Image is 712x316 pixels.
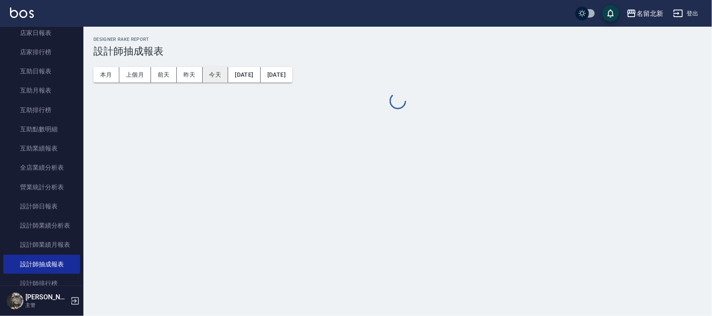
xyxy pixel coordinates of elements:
button: 名留北新 [623,5,667,22]
a: 店家排行榜 [3,43,80,62]
a: 設計師業績月報表 [3,235,80,254]
a: 互助日報表 [3,62,80,81]
button: [DATE] [261,67,292,83]
a: 設計師業績分析表 [3,216,80,235]
a: 店家日報表 [3,23,80,43]
a: 營業統計分析表 [3,178,80,197]
a: 互助點數明細 [3,120,80,139]
a: 互助月報表 [3,81,80,100]
a: 設計師排行榜 [3,274,80,293]
img: Person [7,293,23,309]
a: 設計師日報表 [3,197,80,216]
a: 設計師抽成報表 [3,255,80,274]
img: Logo [10,8,34,18]
div: 名留北新 [637,8,663,19]
button: 前天 [151,67,177,83]
button: 上個月 [119,67,151,83]
a: 全店業績分析表 [3,158,80,177]
h2: Designer Rake Report [93,37,702,42]
button: 今天 [203,67,229,83]
button: [DATE] [228,67,260,83]
h5: [PERSON_NAME] [25,293,68,301]
button: 本月 [93,67,119,83]
button: save [602,5,619,22]
a: 互助業績報表 [3,139,80,158]
p: 主管 [25,301,68,309]
button: 登出 [670,6,702,21]
button: 昨天 [177,67,203,83]
h3: 設計師抽成報表 [93,45,702,57]
a: 互助排行榜 [3,100,80,120]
